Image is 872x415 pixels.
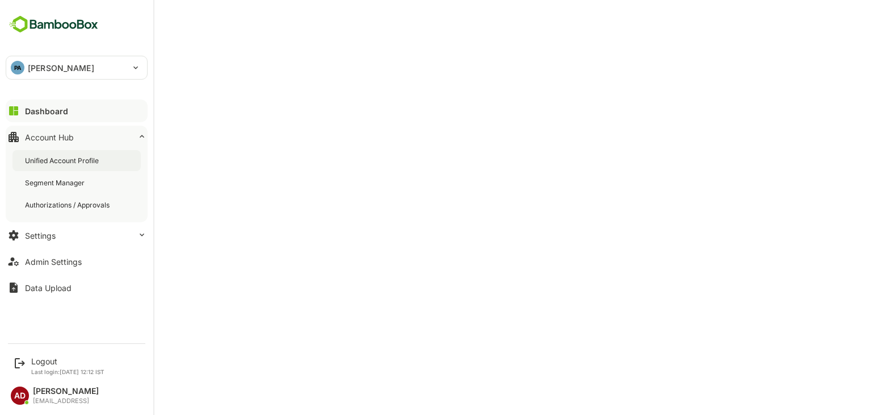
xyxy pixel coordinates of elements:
[6,126,148,148] button: Account Hub
[25,156,101,165] div: Unified Account Profile
[25,178,87,188] div: Segment Manager
[25,283,72,293] div: Data Upload
[6,14,102,35] img: BambooboxFullLogoMark.5f36c76dfaba33ec1ec1367b70bb1252.svg
[25,257,82,267] div: Admin Settings
[28,62,94,74] p: [PERSON_NAME]
[11,387,29,405] div: AD
[6,99,148,122] button: Dashboard
[25,132,74,142] div: Account Hub
[6,250,148,273] button: Admin Settings
[33,387,99,396] div: [PERSON_NAME]
[6,276,148,299] button: Data Upload
[33,397,99,405] div: [EMAIL_ADDRESS]
[25,231,56,240] div: Settings
[6,224,148,247] button: Settings
[25,200,112,210] div: Authorizations / Approvals
[31,368,104,375] p: Last login: [DATE] 12:12 IST
[25,106,68,116] div: Dashboard
[11,61,24,74] div: PA
[31,356,104,366] div: Logout
[6,56,147,79] div: PA[PERSON_NAME]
